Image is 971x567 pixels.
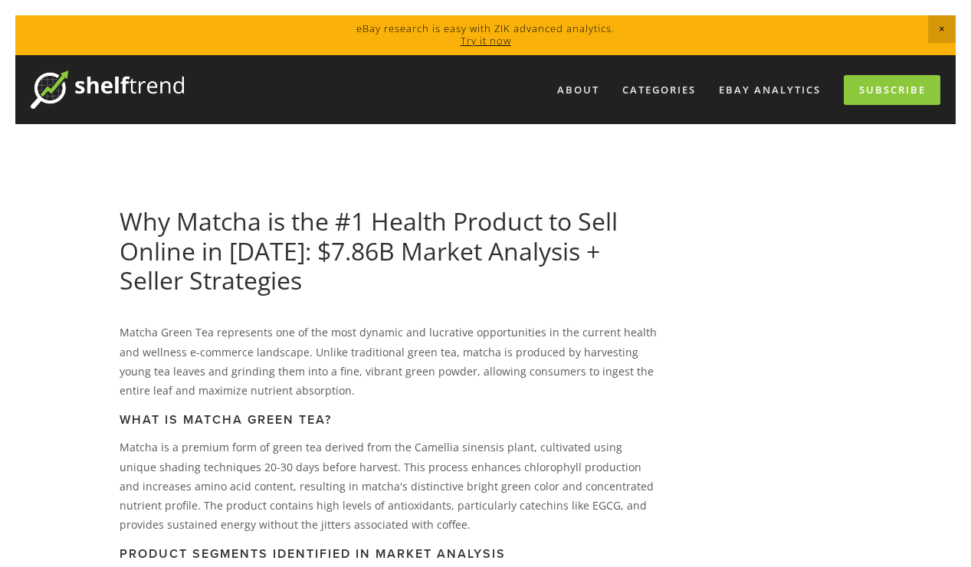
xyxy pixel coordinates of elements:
[120,412,657,427] h3: What is Matcha Green Tea?
[461,34,511,48] a: Try it now
[547,77,609,103] a: About
[709,77,831,103] a: eBay Analytics
[928,15,956,43] span: Close Announcement
[120,438,657,534] p: Matcha is a premium form of green tea derived from the Camellia sinensis plant, cultivated using ...
[31,70,184,109] img: ShelfTrend
[844,75,940,105] a: Subscribe
[120,205,618,297] a: Why Matcha is the #1 Health Product to Sell Online in [DATE]: $7.86B Market Analysis + Seller Str...
[120,323,657,400] p: Matcha Green Tea represents one of the most dynamic and lucrative opportunities in the current he...
[120,546,657,561] h3: Product Segments Identified in Market Analysis
[612,77,706,103] div: Categories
